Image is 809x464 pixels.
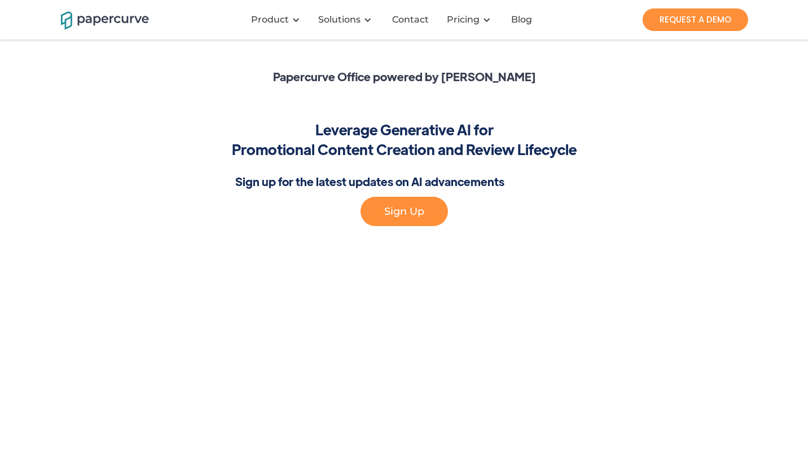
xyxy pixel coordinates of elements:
span: Papercurve Office powered by [PERSON_NAME] [273,56,536,97]
a: Pricing [447,14,480,25]
a: Contact [383,14,440,25]
strong: Promotional Content Creation and Review Lifecycle [232,140,577,158]
strong: Sign up for the latest updates on AI advancements [235,174,504,188]
strong: Leverage Generative AI for [315,120,494,139]
div: Product [244,3,311,37]
div: Product [251,14,289,25]
div: Solutions [311,3,383,37]
div: Blog [511,14,532,25]
div: Contact [392,14,429,25]
div: Pricing [440,3,502,37]
a: home [61,10,134,29]
div: Solutions [318,14,360,25]
a: REQUEST A DEMO [643,8,748,31]
a: Sign Up [360,197,448,226]
a: Blog [502,14,543,25]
